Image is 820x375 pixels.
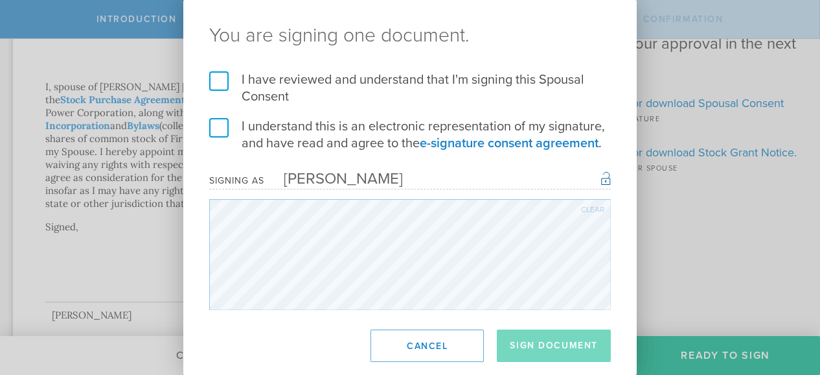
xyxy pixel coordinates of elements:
[497,330,611,362] button: Sign Document
[209,26,611,45] ng-pluralize: You are signing one document.
[264,169,403,188] div: [PERSON_NAME]
[209,175,264,186] div: Signing as
[209,118,611,152] label: I understand this is an electronic representation of my signature, and have read and agree to the .
[370,330,484,362] button: Cancel
[209,71,611,105] label: I have reviewed and understand that I'm signing this Spousal Consent
[420,136,598,151] a: e-signature consent agreement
